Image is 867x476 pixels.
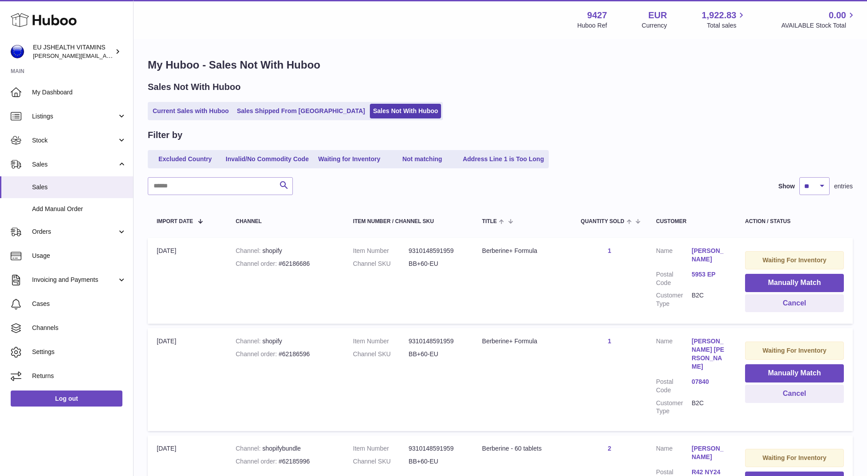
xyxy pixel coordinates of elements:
a: 07840 [692,378,727,386]
span: Sales [32,183,126,191]
a: [PERSON_NAME] [PERSON_NAME] [692,337,727,371]
div: Berberine+ Formula [482,247,563,255]
a: Waiting for Inventory [314,152,385,167]
td: [DATE] [148,238,227,324]
div: Berberine - 60 tablets [482,444,563,453]
span: Listings [32,112,117,121]
div: Customer [656,219,727,224]
div: #62185996 [235,457,335,466]
a: Address Line 1 is Too Long [460,152,547,167]
span: Channels [32,324,126,332]
div: shopify [235,247,335,255]
a: Sales Not With Huboo [370,104,441,118]
dt: Item Number [353,247,409,255]
span: My Dashboard [32,88,126,97]
a: [PERSON_NAME] [692,247,727,264]
div: Item Number / Channel SKU [353,219,464,224]
span: Invoicing and Payments [32,276,117,284]
a: 1 [608,338,612,345]
strong: 9427 [587,9,607,21]
button: Manually Match [745,364,844,382]
div: Huboo Ref [577,21,607,30]
dd: BB+60-EU [409,350,464,358]
button: Cancel [745,385,844,403]
a: Excluded Country [150,152,221,167]
div: #62186686 [235,260,335,268]
span: 1,922.83 [702,9,737,21]
div: shopify [235,337,335,346]
h2: Sales Not With Huboo [148,81,241,93]
dd: B2C [692,291,727,308]
a: 1,922.83 Total sales [702,9,747,30]
label: Show [778,182,795,191]
dt: Postal Code [656,378,692,395]
div: shopifybundle [235,444,335,453]
div: Action / Status [745,219,844,224]
strong: Channel [235,247,262,254]
dd: BB+60-EU [409,457,464,466]
h2: Filter by [148,129,182,141]
div: EU JSHEALTH VITAMINS [33,43,113,60]
span: Quantity Sold [581,219,624,224]
a: 1 [608,247,612,254]
dt: Channel SKU [353,260,409,268]
dd: 9310148591959 [409,444,464,453]
dt: Name [656,337,692,373]
span: Settings [32,348,126,356]
dd: 9310148591959 [409,337,464,346]
span: Cases [32,300,126,308]
strong: Waiting For Inventory [762,454,826,461]
dt: Customer Type [656,291,692,308]
span: AVAILABLE Stock Total [781,21,856,30]
h1: My Huboo - Sales Not With Huboo [148,58,853,72]
a: Sales Shipped From [GEOGRAPHIC_DATA] [234,104,368,118]
span: entries [834,182,853,191]
strong: Channel [235,445,262,452]
dt: Item Number [353,337,409,346]
span: Total sales [707,21,746,30]
strong: Channel [235,338,262,345]
span: Import date [157,219,193,224]
td: [DATE] [148,328,227,431]
dt: Name [656,247,692,266]
dd: BB+60-EU [409,260,464,268]
strong: Channel order [235,260,279,267]
span: Stock [32,136,117,145]
div: Berberine+ Formula [482,337,563,346]
span: Sales [32,160,117,169]
span: 0.00 [829,9,846,21]
div: Currency [642,21,667,30]
button: Manually Match [745,274,844,292]
dt: Channel SKU [353,457,409,466]
strong: Waiting For Inventory [762,256,826,264]
a: Not matching [387,152,458,167]
dt: Item Number [353,444,409,453]
a: Log out [11,391,122,407]
a: [PERSON_NAME] [692,444,727,461]
span: Orders [32,228,117,236]
button: Cancel [745,294,844,313]
span: Usage [32,252,126,260]
a: 0.00 AVAILABLE Stock Total [781,9,856,30]
a: 5953 EP [692,270,727,279]
a: Current Sales with Huboo [150,104,232,118]
img: laura@jessicasepel.com [11,45,24,58]
dd: 9310148591959 [409,247,464,255]
strong: Channel order [235,458,279,465]
span: [PERSON_NAME][EMAIL_ADDRESS][DOMAIN_NAME] [33,52,178,59]
dd: B2C [692,399,727,416]
strong: EUR [648,9,667,21]
span: Returns [32,372,126,380]
a: 2 [608,445,612,452]
strong: Waiting For Inventory [762,347,826,354]
dt: Channel SKU [353,350,409,358]
dt: Name [656,444,692,464]
span: Title [482,219,497,224]
div: #62186596 [235,350,335,358]
dt: Postal Code [656,270,692,287]
strong: Channel order [235,350,279,358]
span: Add Manual Order [32,205,126,213]
a: Invalid/No Commodity Code [223,152,312,167]
div: Channel [235,219,335,224]
dt: Customer Type [656,399,692,416]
